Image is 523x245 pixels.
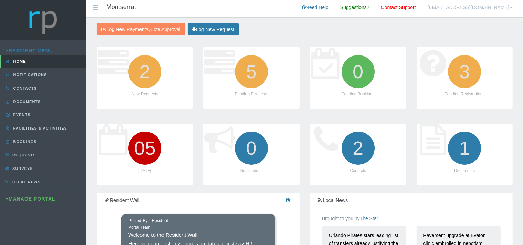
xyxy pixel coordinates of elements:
[12,140,37,144] span: Bookings
[6,48,53,53] a: Resident Menu
[126,52,164,91] i: 2
[210,91,293,98] p: Pending Requests
[104,91,186,98] p: New Requests
[322,215,501,223] p: Brought to you by
[423,167,506,174] p: Documents
[11,166,33,171] span: Surveys
[210,167,293,174] p: Notifications
[310,47,406,108] a: 0 Pending Bookings
[423,91,506,98] p: Pending Registrations
[12,113,31,117] span: Events
[445,129,484,167] i: 1
[106,4,136,11] h4: Montserrat
[12,59,26,63] span: Home
[10,180,41,184] span: Local News
[12,126,67,130] span: Facilities & Activities
[232,129,271,167] i: 0
[203,124,300,185] a: 0 Notifications
[6,196,55,202] a: Manage Portal
[104,198,293,203] h5: Resident Wall
[317,91,399,98] p: Pending Bookings
[128,217,168,231] div: Posted By - Resident Portal Team
[310,124,406,185] a: 2 Contacts
[97,47,193,108] a: 2 New Requests
[360,216,378,221] a: The Star
[317,198,506,203] h5: Local News
[317,167,399,174] p: Contacts
[188,23,239,36] a: Log New Request
[104,167,186,174] p: [DATE]
[126,129,164,167] i: 05
[232,52,271,91] i: 5
[11,153,36,157] span: Requests
[445,52,484,91] i: 3
[417,47,513,108] a: 3 Pending Registrations
[97,23,185,36] a: Log New Payment/Quote Approval
[12,86,37,90] span: Contacts
[12,100,41,104] span: Documents
[339,129,377,167] i: 2
[12,73,47,77] span: Notifications
[339,52,377,91] i: 0
[417,124,513,185] a: 1 Documents
[203,47,300,108] a: 5 Pending Requests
